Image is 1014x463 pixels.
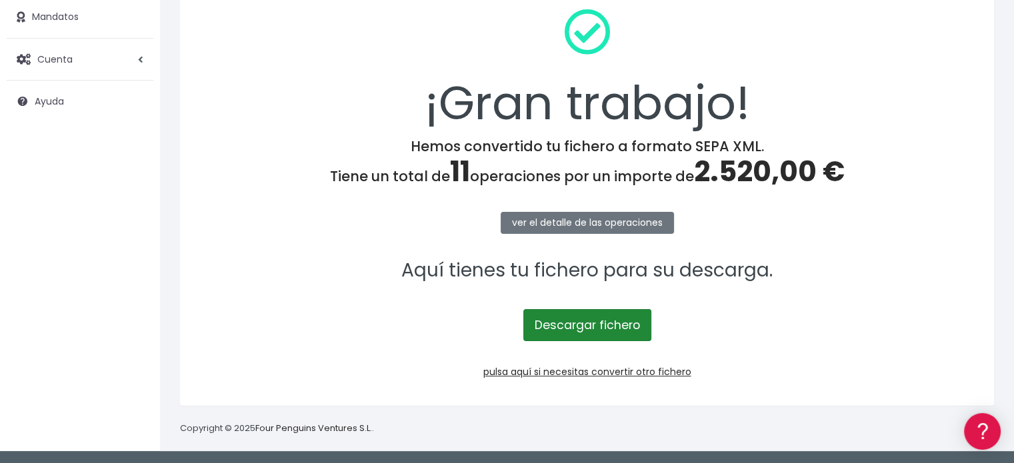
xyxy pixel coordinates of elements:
div: Facturación [13,264,253,277]
span: Ayuda [35,95,64,108]
a: POWERED BY ENCHANT [183,384,257,396]
a: Formatos [13,169,253,189]
a: Cuenta [7,45,153,73]
a: Información general [13,113,253,134]
a: Ayuda [7,87,153,115]
a: Problemas habituales [13,189,253,210]
h4: Hemos convertido tu fichero a formato SEPA XML. Tiene un total de operaciones por un importe de [197,138,977,189]
a: General [13,286,253,306]
div: Convertir ficheros [13,147,253,160]
span: 11 [450,152,470,191]
a: Four Penguins Ventures S.L. [255,422,372,434]
a: Descargar fichero [523,309,651,341]
a: Videotutoriales [13,210,253,231]
a: pulsa aquí si necesitas convertir otro fichero [483,365,691,378]
button: Contáctanos [13,356,253,380]
span: Cuenta [37,52,73,65]
a: API [13,340,253,361]
span: 2.520,00 € [694,152,845,191]
a: Mandatos [7,3,153,31]
p: Copyright © 2025 . [180,422,374,436]
div: Información general [13,93,253,105]
p: Aquí tienes tu fichero para su descarga. [197,256,977,286]
div: Programadores [13,320,253,332]
a: Perfiles de empresas [13,231,253,251]
a: ver el detalle de las operaciones [501,212,674,234]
